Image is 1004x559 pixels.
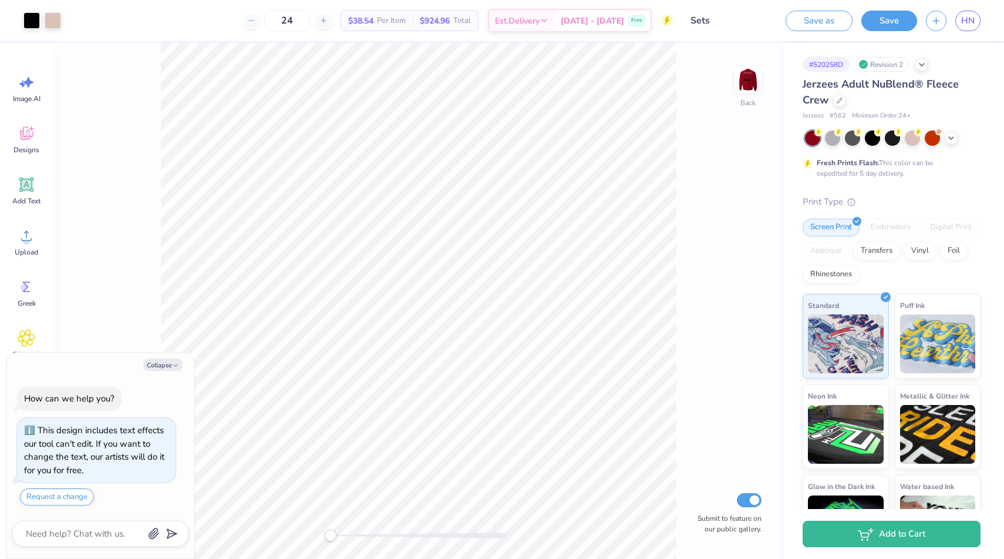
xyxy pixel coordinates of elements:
[143,359,183,371] button: Collapse
[453,15,471,27] span: Total
[940,242,968,260] div: Foil
[900,299,925,312] span: Puff Ink
[12,196,41,206] span: Add Text
[14,145,39,155] span: Designs
[803,57,850,72] div: # 520258D
[863,219,919,236] div: Embroidery
[855,57,909,72] div: Revision 2
[803,242,850,260] div: Applique
[495,15,540,27] span: Est. Delivery
[955,11,981,31] a: HN
[682,9,768,32] input: Untitled Design
[18,299,36,308] span: Greek
[24,393,114,404] div: How can we help you?
[900,480,954,493] span: Water based Ink
[900,405,976,464] img: Metallic & Glitter Ink
[348,15,373,27] span: $38.54
[803,521,981,547] button: Add to Cart
[7,350,46,369] span: Clipart & logos
[808,480,875,493] span: Glow in the Dark Ink
[861,11,917,31] button: Save
[808,299,839,312] span: Standard
[961,14,975,28] span: HN
[852,111,911,121] span: Minimum Order: 24 +
[803,77,959,107] span: Jerzees Adult NuBlend® Fleece Crew
[904,242,936,260] div: Vinyl
[803,195,981,209] div: Print Type
[740,98,756,108] div: Back
[808,496,884,554] img: Glow in the Dark Ink
[15,247,38,257] span: Upload
[900,390,969,402] span: Metallic & Glitter Ink
[631,16,642,25] span: Free
[420,15,450,27] span: $924.96
[325,530,336,541] div: Accessibility label
[808,314,884,373] img: Standard
[808,405,884,464] img: Neon Ink
[691,513,762,534] label: Submit to feature on our public gallery.
[830,111,846,121] span: # 562
[817,158,879,168] strong: Fresh Prints Flash:
[853,242,900,260] div: Transfers
[20,488,94,506] button: Request a change
[377,15,406,27] span: Per Item
[24,424,164,476] div: This design includes text effects our tool can't edit. If you want to change the text, our artist...
[561,15,624,27] span: [DATE] - [DATE]
[13,94,41,103] span: Image AI
[786,11,853,31] button: Save as
[264,10,310,31] input: – –
[900,496,976,554] img: Water based Ink
[803,111,824,121] span: Jerzees
[803,266,860,283] div: Rhinestones
[817,158,961,179] div: This color can be expedited for 5 day delivery.
[803,219,860,236] div: Screen Print
[736,68,760,92] img: Back
[922,219,979,236] div: Digital Print
[808,390,837,402] span: Neon Ink
[900,314,976,373] img: Puff Ink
